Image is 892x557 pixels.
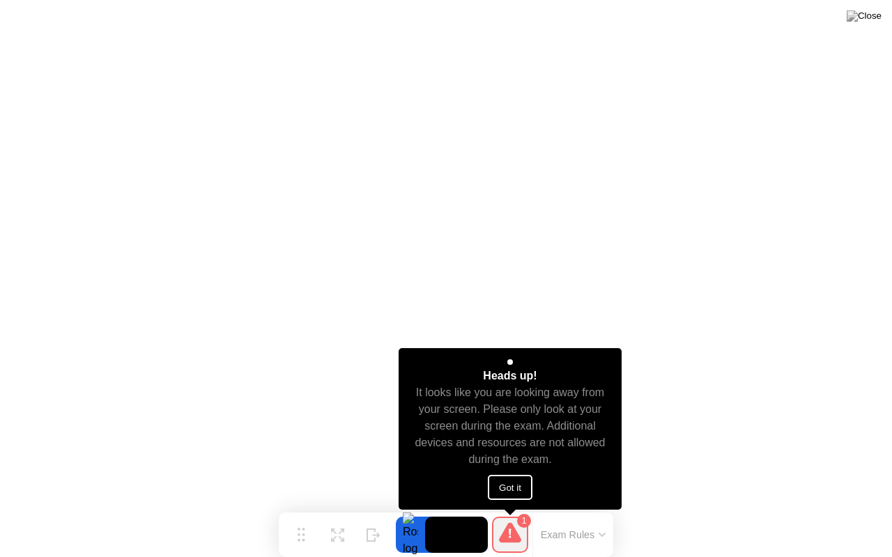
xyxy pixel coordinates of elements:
div: 1 [517,514,531,528]
button: Exam Rules [537,528,610,541]
button: Got it [488,475,532,500]
img: Close [847,10,882,22]
div: Heads up! [483,368,537,384]
div: It looks like you are looking away from your screen. Please only look at your screen during the e... [411,384,610,468]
